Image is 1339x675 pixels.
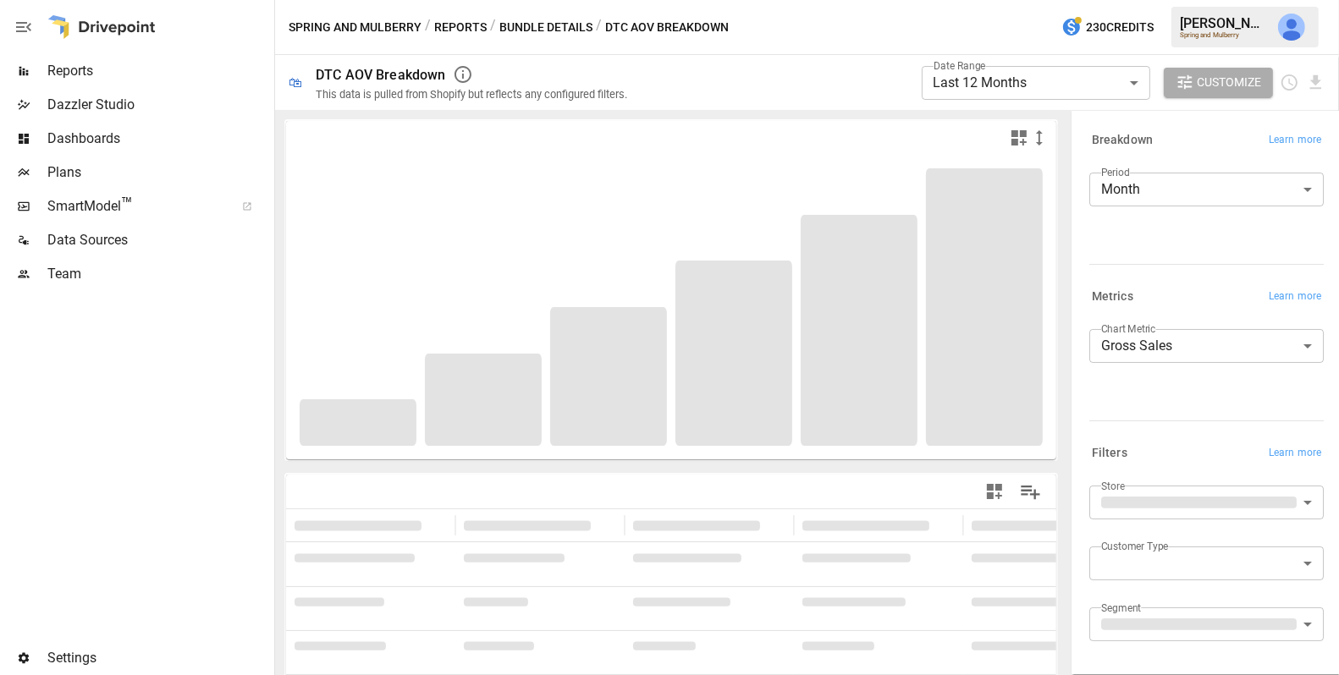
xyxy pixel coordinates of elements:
span: Team [47,264,271,284]
div: / [490,17,496,38]
label: Chart Metric [1101,321,1156,336]
span: Dashboards [47,129,271,149]
label: Customer Type [1101,539,1169,553]
div: Gross Sales [1089,329,1324,363]
button: Sort [931,513,955,537]
button: Sort [423,513,447,537]
button: 230Credits [1055,12,1160,43]
span: Dazzler Studio [47,95,271,115]
span: Customize [1197,72,1261,93]
div: DTC AOV Breakdown [316,67,446,83]
span: ™ [121,194,133,215]
h6: Breakdown [1092,131,1153,150]
img: Julie Wilton [1278,14,1305,41]
span: SmartModel [47,196,223,217]
span: Last 12 Months [934,74,1028,91]
button: Sort [762,513,785,537]
button: Schedule report [1280,73,1299,92]
div: This data is pulled from Shopify but reflects any configured filters. [316,88,627,101]
button: Julie Wilton [1268,3,1315,51]
button: Download report [1306,73,1325,92]
div: Spring and Mulberry [1180,31,1268,39]
button: Sort [592,513,616,537]
button: Bundle Details [499,17,592,38]
h6: Metrics [1092,288,1133,306]
span: Reports [47,61,271,81]
div: / [425,17,431,38]
button: Reports [434,17,487,38]
div: / [596,17,602,38]
button: Spring and Mulberry [289,17,422,38]
label: Segment [1101,601,1141,615]
span: Learn more [1269,445,1321,462]
label: Period [1101,165,1130,179]
div: Month [1089,173,1324,206]
span: 230 Credits [1086,17,1154,38]
span: Settings [47,648,271,668]
span: Learn more [1269,288,1321,305]
button: Customize [1164,68,1274,98]
span: Plans [47,162,271,183]
button: Manage Columns [1011,473,1050,511]
label: Date Range [934,58,986,73]
span: Learn more [1269,132,1321,149]
div: 🛍 [289,74,302,91]
label: Store [1101,479,1125,493]
h6: Filters [1092,444,1127,463]
span: Data Sources [47,230,271,250]
div: [PERSON_NAME] [1180,15,1268,31]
